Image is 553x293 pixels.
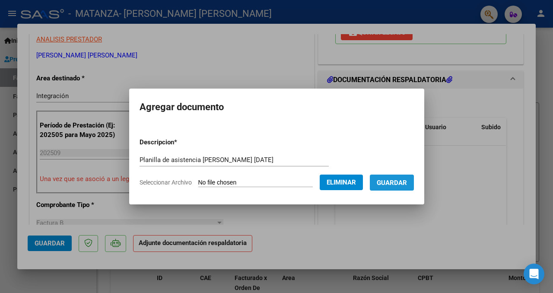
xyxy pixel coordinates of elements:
[140,179,192,186] span: Seleccionar Archivo
[140,137,222,147] p: Descripcion
[327,178,356,186] span: Eliminar
[377,179,407,187] span: Guardar
[370,175,414,191] button: Guardar
[524,264,544,284] div: Open Intercom Messenger
[140,99,414,115] h2: Agregar documento
[320,175,363,190] button: Eliminar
